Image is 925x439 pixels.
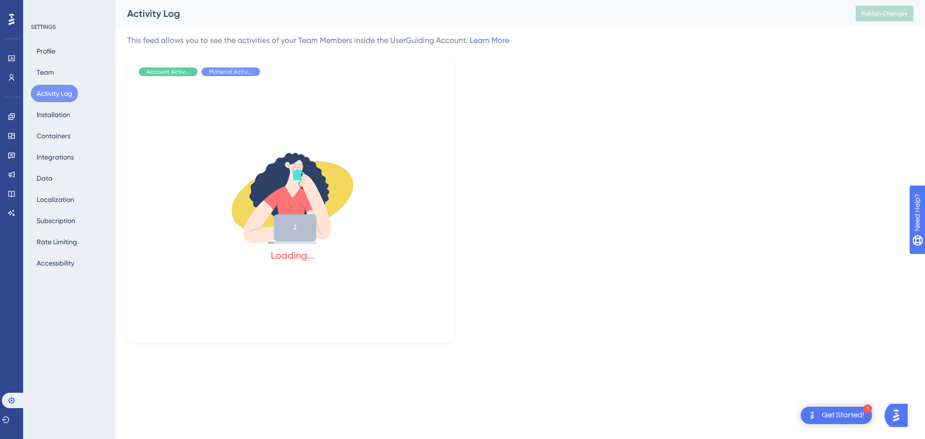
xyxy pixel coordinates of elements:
button: Activity Log [31,85,78,102]
button: Accessibility [31,254,80,272]
button: Localization [31,191,80,208]
button: Data [31,170,58,187]
div: Loading... [271,249,315,262]
div: 1 [863,404,872,413]
button: Profile [31,42,61,60]
iframe: UserGuiding AI Assistant Launcher [885,401,913,430]
div: Get Started! [822,410,864,421]
div: This feed allows you to see the activities of your Team Members inside the UserGuiding Account. [127,35,509,46]
button: Subscription [31,212,81,229]
button: Containers [31,127,76,145]
img: launcher-image-alternative-text [806,410,818,421]
span: Publish Changes [861,10,908,17]
div: Activity Log [127,7,832,20]
div: SETTINGS [31,23,109,31]
span: Account Activity [146,68,190,76]
button: Integrations [31,148,79,166]
button: Rate Limiting [31,233,83,251]
span: Need Help? [23,2,60,14]
div: Open Get Started! checklist, remaining modules: 1 [801,407,872,424]
button: Team [31,64,60,81]
span: Material Activity [209,68,252,76]
button: Installation [31,106,76,123]
a: Learn More [470,36,509,45]
button: Publish Changes [856,6,913,21]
